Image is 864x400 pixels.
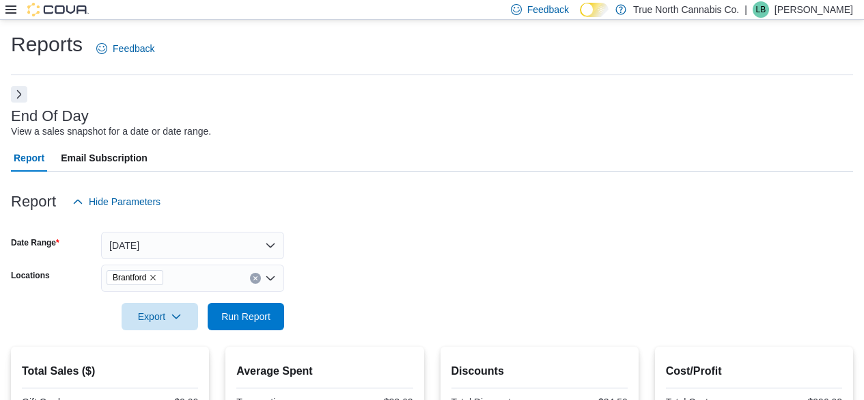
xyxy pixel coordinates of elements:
a: Feedback [91,35,160,62]
h3: End Of Day [11,108,89,124]
h2: Total Sales ($) [22,363,198,379]
h2: Discounts [451,363,628,379]
h3: Report [11,194,56,210]
img: Cova [27,3,89,16]
p: True North Cannabis Co. [633,1,739,18]
span: Report [14,144,44,172]
span: Feedback [113,42,154,55]
button: Export [122,303,198,330]
h2: Average Spent [236,363,413,379]
button: Hide Parameters [67,188,166,215]
span: Export [130,303,190,330]
span: Dark Mode [580,17,581,18]
button: Run Report [208,303,284,330]
button: Clear input [250,273,261,284]
span: Run Report [221,310,270,323]
span: Brantford [107,270,163,285]
input: Dark Mode [580,3,609,17]
p: [PERSON_NAME] [775,1,853,18]
label: Locations [11,270,50,281]
div: View a sales snapshot for a date or date range. [11,124,211,139]
button: Remove Brantford from selection in this group [149,274,157,282]
span: Brantford [113,271,146,284]
div: Lori Burns [753,1,769,18]
h1: Reports [11,31,83,58]
button: Next [11,86,27,103]
span: Feedback [527,3,569,16]
button: Open list of options [265,273,276,284]
button: [DATE] [101,232,284,259]
label: Date Range [11,237,59,248]
span: Hide Parameters [89,195,161,209]
span: Email Subscription [61,144,148,172]
p: | [744,1,747,18]
span: LB [756,1,766,18]
h2: Cost/Profit [666,363,842,379]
